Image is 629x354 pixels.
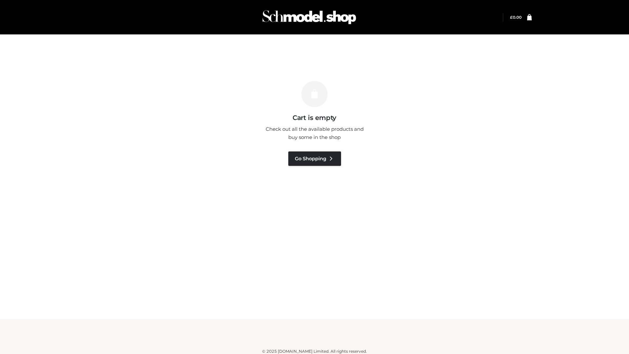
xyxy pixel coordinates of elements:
[112,114,517,122] h3: Cart is empty
[510,15,513,20] span: £
[510,15,522,20] bdi: 0.00
[262,125,367,142] p: Check out all the available products and buy some in the shop
[288,151,341,166] a: Go Shopping
[510,15,522,20] a: £0.00
[260,4,358,30] img: Schmodel Admin 964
